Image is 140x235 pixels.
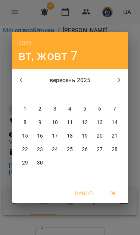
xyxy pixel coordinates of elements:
[38,119,41,126] p: 9
[93,129,107,143] button: 20
[108,116,122,129] button: 14
[78,102,92,116] button: 5
[22,159,28,167] p: 29
[52,119,58,126] p: 10
[72,187,98,200] button: Cancel
[104,189,122,198] span: OK
[34,116,47,129] button: 9
[19,129,32,143] button: 15
[93,116,107,129] button: 13
[98,105,101,113] p: 6
[19,156,32,170] button: 29
[78,143,92,156] button: 26
[22,132,28,140] p: 15
[37,159,43,167] p: 30
[67,119,73,126] p: 11
[52,132,58,140] p: 17
[93,102,107,116] button: 6
[113,105,116,113] p: 7
[19,91,32,99] span: пн
[19,143,32,156] button: 22
[24,105,27,113] p: 1
[112,119,118,126] p: 14
[112,146,118,153] p: 28
[34,91,47,99] span: вт
[49,102,62,116] button: 3
[34,156,47,170] button: 30
[63,143,77,156] button: 25
[18,48,78,63] button: вт, жовт 7
[97,119,103,126] p: 13
[78,116,92,129] button: 12
[101,187,125,200] button: OK
[68,105,71,113] p: 4
[108,129,122,143] button: 21
[83,105,86,113] p: 5
[18,38,32,48] button: 2025
[93,91,107,99] span: сб
[49,116,62,129] button: 10
[82,132,88,140] p: 19
[37,132,43,140] p: 16
[82,119,88,126] p: 12
[37,146,43,153] p: 23
[49,91,62,99] span: ср
[34,102,47,116] button: 2
[78,91,92,99] span: пт
[63,91,77,99] span: чт
[63,129,77,143] button: 18
[53,105,56,113] p: 3
[112,132,118,140] p: 21
[75,189,95,198] span: Cancel
[108,102,122,116] button: 7
[78,129,92,143] button: 19
[82,146,88,153] p: 26
[34,129,47,143] button: 16
[108,91,122,99] span: нд
[63,102,77,116] button: 4
[49,129,62,143] button: 17
[38,105,41,113] p: 2
[97,132,103,140] p: 20
[67,146,73,153] p: 25
[19,102,32,116] button: 1
[34,143,47,156] button: 23
[67,132,73,140] p: 18
[63,116,77,129] button: 11
[108,143,122,156] button: 28
[49,143,62,156] button: 24
[22,146,28,153] p: 22
[93,143,107,156] button: 27
[52,146,58,153] p: 24
[24,119,27,126] p: 8
[30,76,110,85] p: вересень 2025
[19,116,32,129] button: 8
[97,146,103,153] p: 27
